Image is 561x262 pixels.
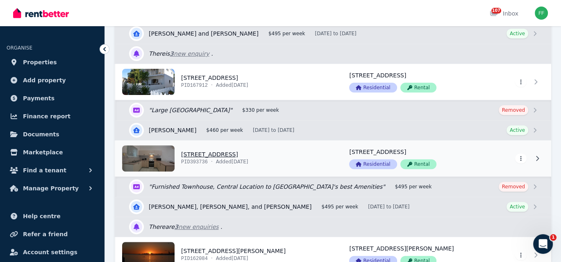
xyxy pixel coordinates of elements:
[23,247,77,257] span: Account settings
[116,177,551,196] a: Edit listing: Furnished Townhouse, Central Location to Townsville's best Amenities
[491,8,501,14] span: 107
[535,7,548,20] img: Frank frank@northwardrentals.com.au
[116,140,339,176] a: View details for 5/36 Queens Rd, Railway Estate
[7,45,32,51] span: ORGANISE
[149,50,213,58] p: There is .
[23,229,68,239] span: Refer a friend
[7,126,98,142] a: Documents
[515,250,527,260] button: More options
[7,162,98,178] button: Find a tenant
[7,244,98,260] a: Account settings
[7,90,98,106] a: Payments
[116,100,551,120] a: Edit listing: Large Central Townhouse
[23,211,61,221] span: Help centre
[7,226,98,242] a: Refer a friend
[116,120,551,140] a: View details for Megan Christian
[175,224,179,230] strong: 3
[515,77,527,87] button: More options
[490,9,518,18] div: Inbox
[23,93,55,103] span: Payments
[550,234,556,241] span: 1
[7,180,98,196] button: Manage Property
[7,54,98,70] a: Properties
[533,234,553,254] iframe: Intercom live chat
[494,140,551,176] a: View details for 5/36 Queens Rd, Railway Estate
[170,50,209,57] a: 3new enquiry
[149,223,223,231] p: There are .
[7,108,98,124] a: Finance report
[23,183,79,193] span: Manage Property
[116,24,551,43] a: View details for Hari Prasad Marhatta and Sampurna Marhatta
[339,140,494,176] a: View details for 5/36 Queens Rd, Railway Estate
[23,129,59,139] span: Documents
[515,154,527,163] button: More options
[23,57,57,67] span: Properties
[175,224,219,230] a: 3new enquiries
[7,72,98,88] a: Add property
[339,64,494,100] a: View details for 4/36-38 Queens Road, Hermit Park
[23,165,66,175] span: Find a tenant
[23,111,70,121] span: Finance report
[7,144,98,160] a: Marketplace
[494,64,551,100] a: View details for 4/36-38 Queens Road, Hermit Park
[7,208,98,224] a: Help centre
[116,64,339,100] a: View details for 4/36-38 Queens Road, Hermit Park
[116,197,551,217] a: View details for Sonam Choden, Rinzin Dolma, and Sonam Tshering
[23,147,63,157] span: Marketplace
[23,75,66,85] span: Add property
[170,50,174,57] strong: 3
[13,7,69,19] img: RentBetter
